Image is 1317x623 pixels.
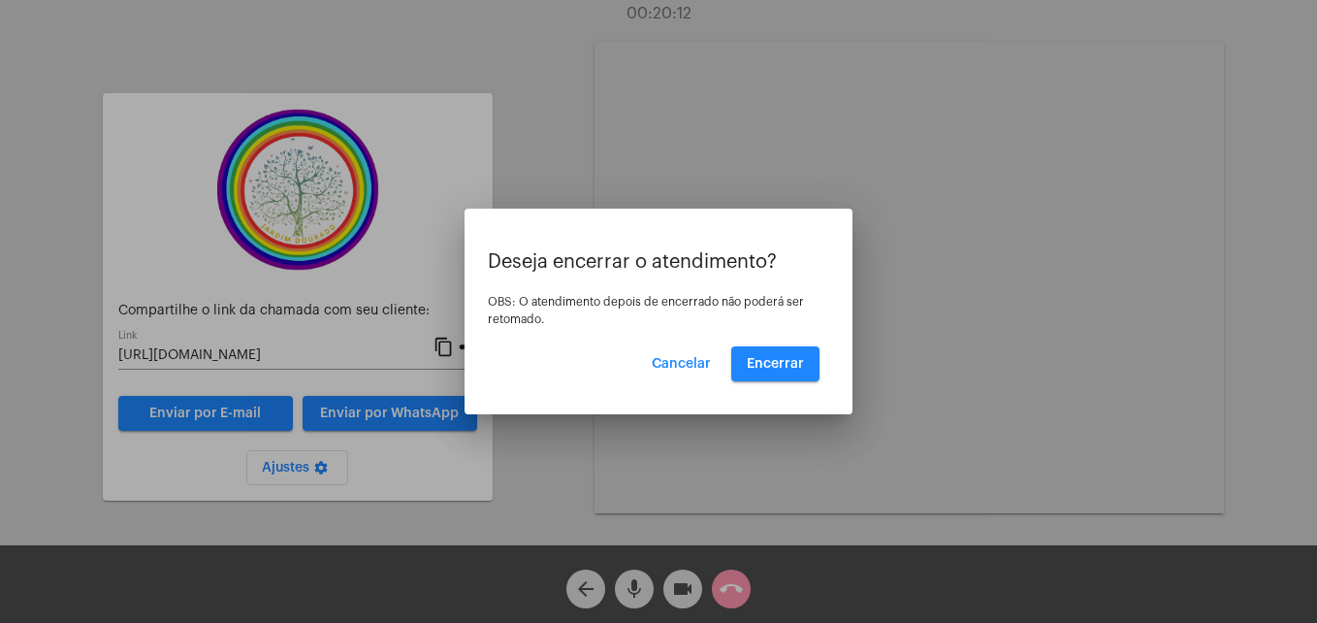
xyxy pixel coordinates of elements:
[488,296,804,325] span: OBS: O atendimento depois de encerrado não poderá ser retomado.
[488,251,829,273] p: Deseja encerrar o atendimento?
[636,346,726,381] button: Cancelar
[747,357,804,371] span: Encerrar
[731,346,819,381] button: Encerrar
[652,357,711,371] span: Cancelar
